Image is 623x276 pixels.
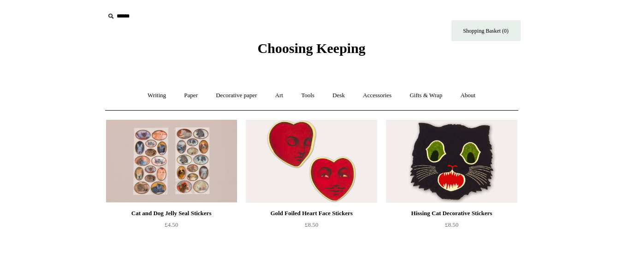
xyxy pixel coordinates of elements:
a: Paper [176,83,206,108]
img: Cat and Dog Jelly Seal Stickers [106,120,237,203]
a: Art [267,83,291,108]
span: £4.50 [165,221,178,228]
a: About [452,83,484,108]
div: Gold Foiled Heart Face Stickers [248,208,374,219]
a: Hissing Cat Decorative Stickers £8.50 [386,208,517,246]
a: Choosing Keeping [257,48,365,54]
span: £8.50 [305,221,318,228]
a: Writing [139,83,174,108]
a: Tools [293,83,323,108]
a: Gifts & Wrap [401,83,451,108]
a: Cat and Dog Jelly Seal Stickers £4.50 [106,208,237,246]
a: Desk [324,83,353,108]
span: £8.50 [445,221,458,228]
a: Decorative paper [208,83,265,108]
div: Cat and Dog Jelly Seal Stickers [108,208,235,219]
a: Gold Foiled Heart Face Stickers Gold Foiled Heart Face Stickers [246,120,377,203]
a: Shopping Basket (0) [451,20,521,41]
a: Accessories [355,83,400,108]
img: Hissing Cat Decorative Stickers [386,120,517,203]
a: Cat and Dog Jelly Seal Stickers Cat and Dog Jelly Seal Stickers [106,120,237,203]
span: Choosing Keeping [257,41,365,56]
a: Hissing Cat Decorative Stickers Hissing Cat Decorative Stickers [386,120,517,203]
img: Gold Foiled Heart Face Stickers [246,120,377,203]
div: Hissing Cat Decorative Stickers [388,208,515,219]
a: Gold Foiled Heart Face Stickers £8.50 [246,208,377,246]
